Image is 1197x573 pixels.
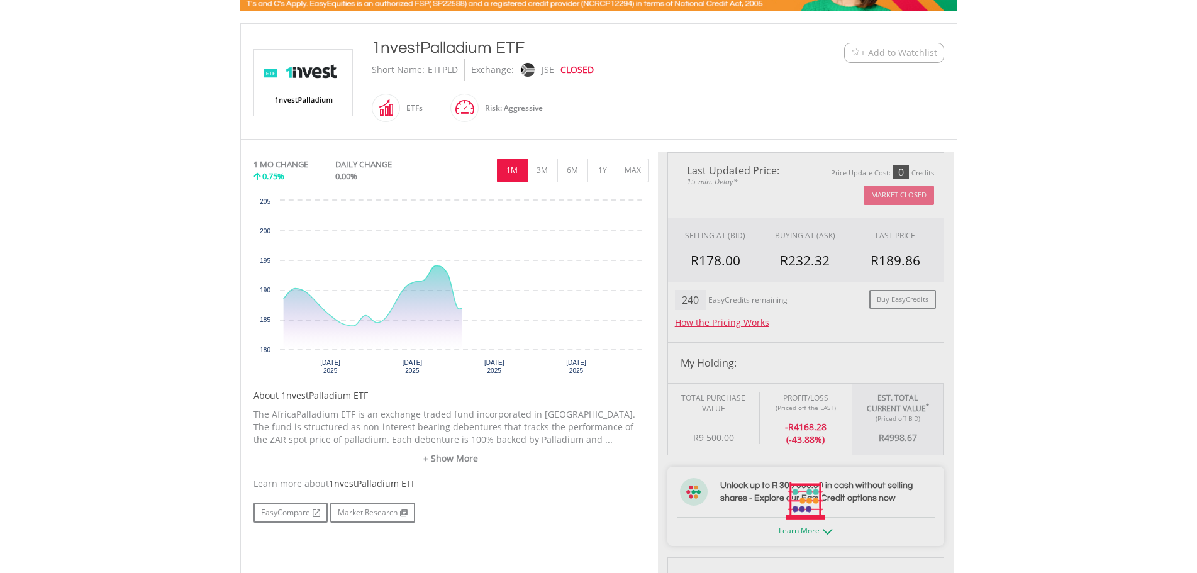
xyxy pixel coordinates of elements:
[253,408,649,446] p: The AfricaPalladium ETF is an exchange traded fund incorporated in [GEOGRAPHIC_DATA]. The fund is...
[260,347,270,353] text: 180
[566,359,586,374] text: [DATE] 2025
[260,228,270,235] text: 200
[542,59,554,81] div: JSE
[428,59,458,81] div: ETFPLD
[372,36,767,59] div: 1nvestPalladium ETF
[520,63,534,77] img: jse.png
[402,359,422,374] text: [DATE] 2025
[497,159,528,182] button: 1M
[484,359,504,374] text: [DATE] 2025
[844,43,944,63] button: Watchlist + Add to Watchlist
[260,257,270,264] text: 195
[587,159,618,182] button: 1Y
[262,170,284,182] span: 0.75%
[253,194,649,383] div: Chart. Highcharts interactive chart.
[860,47,937,59] span: + Add to Watchlist
[253,194,649,383] svg: Interactive chart
[260,198,270,205] text: 205
[335,159,434,170] div: DAILY CHANGE
[557,159,588,182] button: 6M
[253,159,308,170] div: 1 MO CHANGE
[372,59,425,81] div: Short Name:
[253,503,328,523] a: EasyCompare
[260,316,270,323] text: 185
[329,477,416,489] span: 1nvestPalladium ETF
[479,93,543,123] div: Risk: Aggressive
[253,389,649,402] h5: About 1nvestPalladium ETF
[618,159,649,182] button: MAX
[256,50,350,116] img: EQU.ZA.ETFPLD.png
[320,359,340,374] text: [DATE] 2025
[560,59,594,81] div: CLOSED
[400,93,423,123] div: ETFs
[851,48,860,57] img: Watchlist
[260,287,270,294] text: 190
[253,452,649,465] a: + Show More
[253,477,649,490] div: Learn more about
[471,59,514,81] div: Exchange:
[527,159,558,182] button: 3M
[330,503,415,523] a: Market Research
[335,170,357,182] span: 0.00%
